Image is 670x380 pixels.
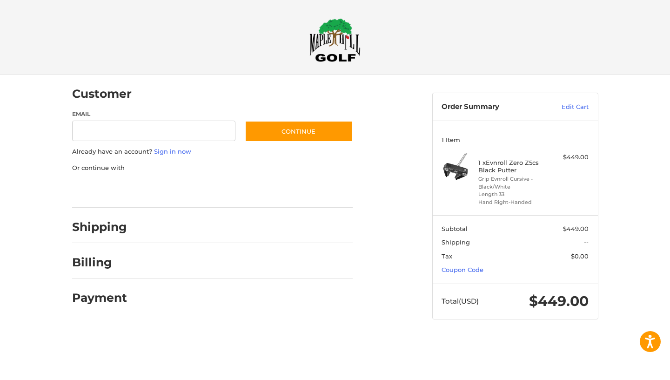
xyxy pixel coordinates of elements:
span: Total (USD) [442,297,479,305]
li: Hand Right-Handed [478,198,549,206]
a: Coupon Code [442,266,483,273]
img: Maple Hill Golf [309,18,361,62]
button: Continue [245,121,353,142]
p: Or continue with [72,163,353,173]
a: Sign in now [154,148,191,155]
h3: 1 Item [442,136,589,143]
span: $0.00 [571,252,589,260]
h4: 1 x Evnroll Zero Z5cs Black Putter [478,159,549,174]
h2: Customer [72,87,132,101]
h2: Shipping [72,220,127,234]
h2: Billing [72,255,127,270]
div: $449.00 [552,153,589,162]
li: Grip Evnroll Cursive - Black/White [478,175,549,190]
span: Tax [442,252,452,260]
h3: Order Summary [442,102,542,112]
a: Edit Cart [542,102,589,112]
h2: Payment [72,291,127,305]
span: Subtotal [442,225,468,232]
iframe: PayPal-paypal [69,182,139,198]
li: Length 33 [478,190,549,198]
label: Email [72,110,236,118]
span: -- [584,238,589,246]
p: Already have an account? [72,147,353,156]
span: Shipping [442,238,470,246]
span: $449.00 [529,292,589,310]
iframe: PayPal-paylater [148,182,218,198]
iframe: PayPal-venmo [227,182,296,198]
iframe: Google Customer Reviews [593,355,670,380]
span: $449.00 [563,225,589,232]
